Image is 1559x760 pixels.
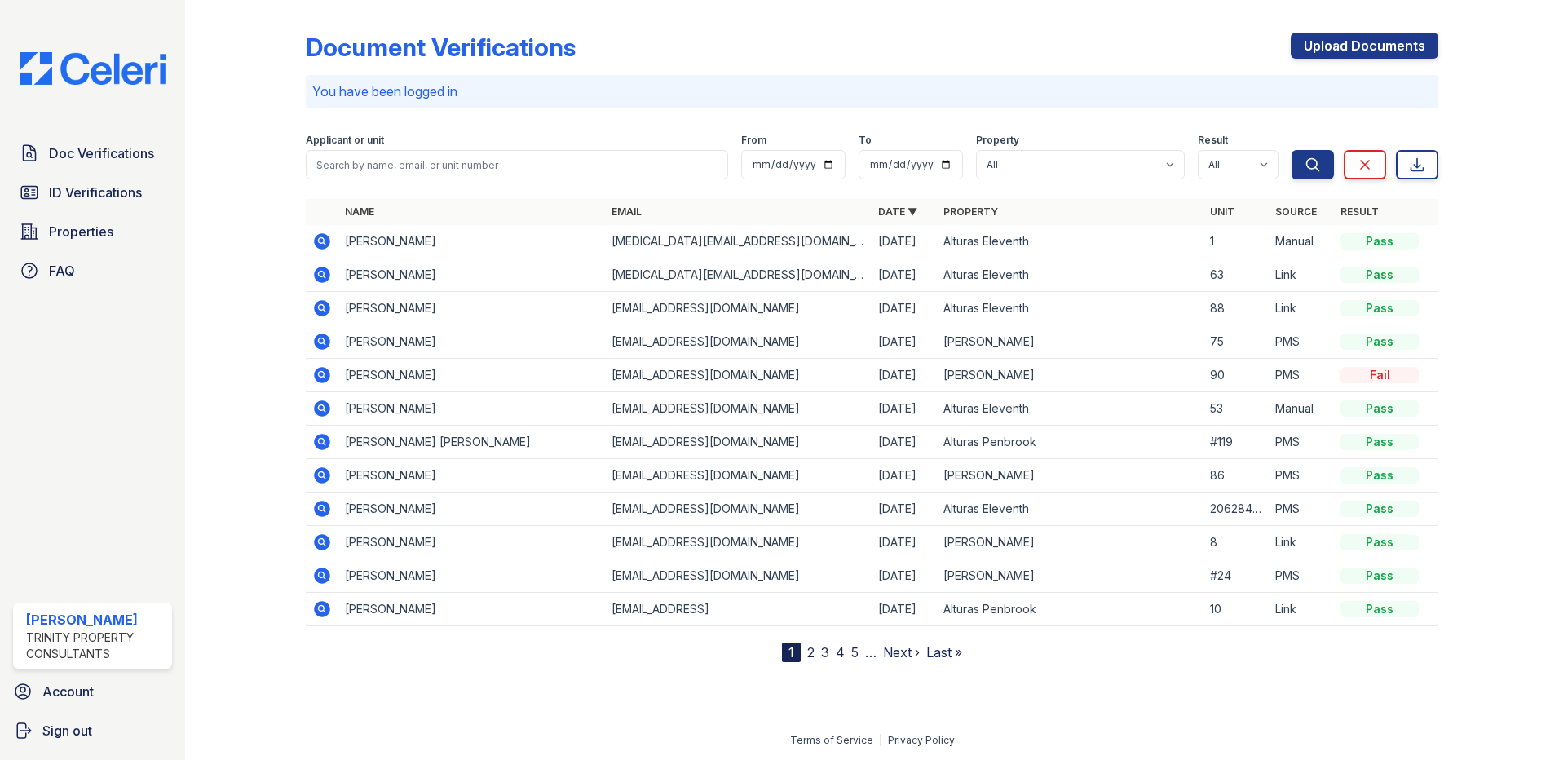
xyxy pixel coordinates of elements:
[1203,493,1269,526] td: 20628468
[1340,233,1419,250] div: Pass
[1269,225,1334,258] td: Manual
[1203,426,1269,459] td: #119
[49,261,75,281] span: FAQ
[872,225,937,258] td: [DATE]
[872,392,937,426] td: [DATE]
[937,292,1203,325] td: Alturas Eleventh
[1269,526,1334,559] td: Link
[306,33,576,62] div: Document Verifications
[872,292,937,325] td: [DATE]
[872,593,937,626] td: [DATE]
[345,205,374,218] a: Name
[976,134,1019,147] label: Property
[1269,593,1334,626] td: Link
[49,183,142,202] span: ID Verifications
[1269,559,1334,593] td: PMS
[872,526,937,559] td: [DATE]
[13,254,172,287] a: FAQ
[1203,526,1269,559] td: 8
[1340,501,1419,517] div: Pass
[605,459,872,493] td: [EMAIL_ADDRESS][DOMAIN_NAME]
[1203,559,1269,593] td: #24
[1269,325,1334,359] td: PMS
[612,205,642,218] a: Email
[937,258,1203,292] td: Alturas Eleventh
[1269,493,1334,526] td: PMS
[879,734,882,746] div: |
[790,734,873,746] a: Terms of Service
[872,493,937,526] td: [DATE]
[338,359,605,392] td: [PERSON_NAME]
[605,225,872,258] td: [MEDICAL_DATA][EMAIL_ADDRESS][DOMAIN_NAME]
[338,426,605,459] td: [PERSON_NAME] [PERSON_NAME]
[821,644,829,661] a: 3
[605,426,872,459] td: [EMAIL_ADDRESS][DOMAIN_NAME]
[338,559,605,593] td: [PERSON_NAME]
[1269,258,1334,292] td: Link
[937,392,1203,426] td: Alturas Eleventh
[1203,359,1269,392] td: 90
[306,150,728,179] input: Search by name, email, or unit number
[1340,467,1419,484] div: Pass
[865,643,877,662] span: …
[49,222,113,241] span: Properties
[338,225,605,258] td: [PERSON_NAME]
[7,714,179,747] a: Sign out
[872,559,937,593] td: [DATE]
[859,134,872,147] label: To
[338,493,605,526] td: [PERSON_NAME]
[26,610,166,630] div: [PERSON_NAME]
[1340,367,1419,383] div: Fail
[605,593,872,626] td: [EMAIL_ADDRESS]
[42,721,92,740] span: Sign out
[1340,205,1379,218] a: Result
[1203,225,1269,258] td: 1
[1340,568,1419,584] div: Pass
[13,215,172,248] a: Properties
[1340,534,1419,550] div: Pass
[937,325,1203,359] td: [PERSON_NAME]
[937,426,1203,459] td: Alturas Penbrook
[937,459,1203,493] td: [PERSON_NAME]
[338,593,605,626] td: [PERSON_NAME]
[1210,205,1234,218] a: Unit
[741,134,766,147] label: From
[1340,434,1419,450] div: Pass
[1203,325,1269,359] td: 75
[937,493,1203,526] td: Alturas Eleventh
[1203,258,1269,292] td: 63
[937,559,1203,593] td: [PERSON_NAME]
[1340,267,1419,283] div: Pass
[49,144,154,163] span: Doc Verifications
[1269,459,1334,493] td: PMS
[1203,392,1269,426] td: 53
[312,82,1432,101] p: You have been logged in
[605,325,872,359] td: [EMAIL_ADDRESS][DOMAIN_NAME]
[42,682,94,701] span: Account
[26,630,166,662] div: Trinity Property Consultants
[943,205,998,218] a: Property
[872,258,937,292] td: [DATE]
[605,559,872,593] td: [EMAIL_ADDRESS][DOMAIN_NAME]
[836,644,845,661] a: 4
[605,292,872,325] td: [EMAIL_ADDRESS][DOMAIN_NAME]
[338,392,605,426] td: [PERSON_NAME]
[338,258,605,292] td: [PERSON_NAME]
[1269,426,1334,459] td: PMS
[1203,292,1269,325] td: 88
[605,526,872,559] td: [EMAIL_ADDRESS][DOMAIN_NAME]
[1269,392,1334,426] td: Manual
[1340,601,1419,617] div: Pass
[338,459,605,493] td: [PERSON_NAME]
[1203,593,1269,626] td: 10
[605,258,872,292] td: [MEDICAL_DATA][EMAIL_ADDRESS][DOMAIN_NAME]
[1291,33,1438,59] a: Upload Documents
[338,325,605,359] td: [PERSON_NAME]
[1340,334,1419,350] div: Pass
[1269,359,1334,392] td: PMS
[872,426,937,459] td: [DATE]
[1275,205,1317,218] a: Source
[888,734,955,746] a: Privacy Policy
[937,526,1203,559] td: [PERSON_NAME]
